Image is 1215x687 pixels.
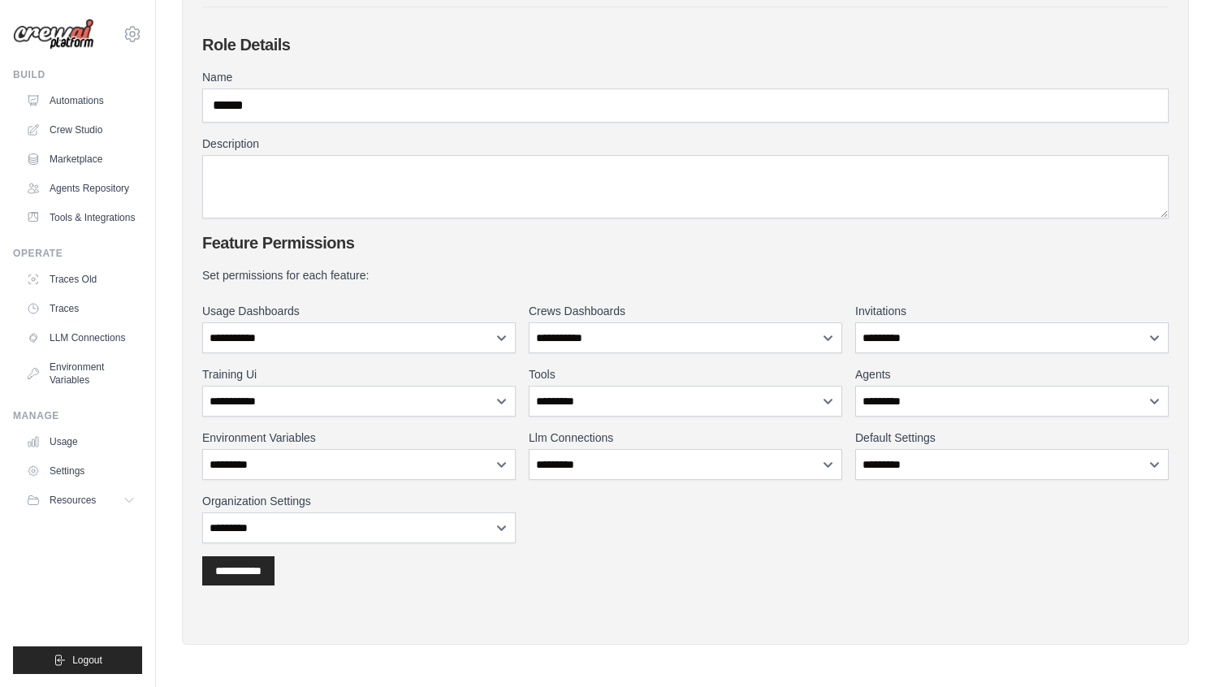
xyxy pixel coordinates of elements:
a: Agents Repository [19,175,142,201]
label: Crews Dashboards [529,303,842,319]
label: Llm Connections [529,430,842,446]
div: Build [13,68,142,81]
a: Crew Studio [19,117,142,143]
div: Manage [13,409,142,422]
span: Logout [72,654,102,667]
a: Traces [19,296,142,322]
img: Logo [13,19,94,50]
label: Default Settings [855,430,1169,446]
label: Invitations [855,303,1169,319]
h2: Feature Permissions [202,231,1169,254]
label: Name [202,69,1169,85]
a: Traces Old [19,266,142,292]
a: Environment Variables [19,354,142,393]
label: Environment Variables [202,430,516,446]
div: Operate [13,247,142,260]
label: Tools [529,366,842,382]
a: Tools & Integrations [19,205,142,231]
button: Resources [19,487,142,513]
h2: Role Details [202,33,1169,56]
label: Agents [855,366,1169,382]
a: Automations [19,88,142,114]
a: Usage [19,429,142,455]
label: Usage Dashboards [202,303,516,319]
a: LLM Connections [19,325,142,351]
label: Training Ui [202,366,516,382]
a: Settings [19,458,142,484]
a: Marketplace [19,146,142,172]
button: Logout [13,646,142,674]
span: Resources [50,494,96,507]
legend: Set permissions for each feature: [202,267,1169,283]
label: Description [202,136,1169,152]
label: Organization Settings [202,493,516,509]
